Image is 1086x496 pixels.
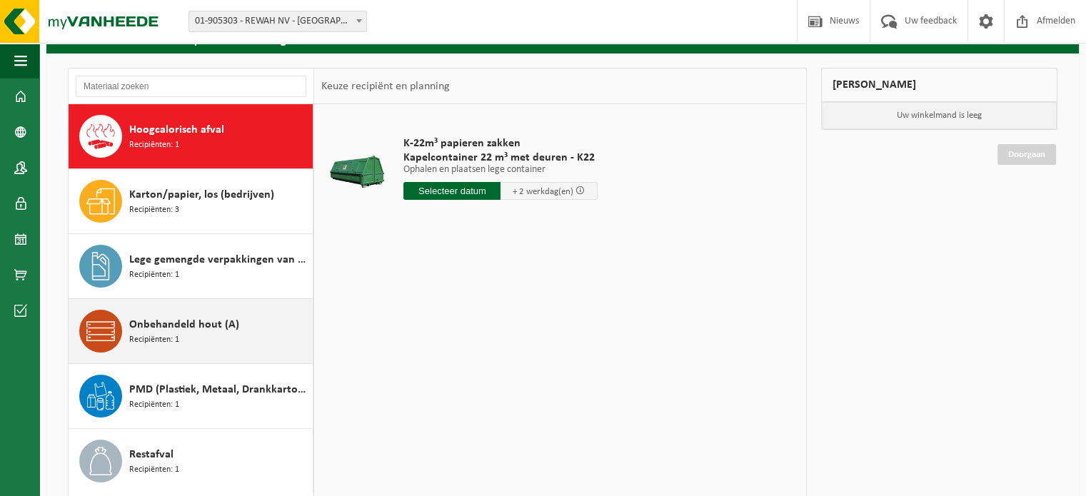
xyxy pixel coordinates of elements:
span: + 2 werkdag(en) [513,187,573,196]
button: Lege gemengde verpakkingen van gevaarlijke stoffen Recipiënten: 1 [69,234,313,299]
p: Uw winkelmand is leeg [822,102,1057,129]
button: Restafval Recipiënten: 1 [69,429,313,493]
span: 01-905303 - REWAH NV - ZANDHOVEN [189,11,366,31]
span: PMD (Plastiek, Metaal, Drankkartons) (bedrijven) [129,381,309,398]
span: K-22m³ papieren zakken [403,136,598,151]
span: Hoogcalorisch afval [129,121,224,138]
p: Ophalen en plaatsen lege container [403,165,598,175]
span: Recipiënten: 3 [129,203,179,217]
input: Materiaal zoeken [76,76,306,97]
span: Recipiënten: 1 [129,333,179,347]
span: Recipiënten: 1 [129,138,179,152]
span: Karton/papier, los (bedrijven) [129,186,274,203]
button: Hoogcalorisch afval Recipiënten: 1 [69,104,313,169]
div: [PERSON_NAME] [821,68,1058,102]
span: Recipiënten: 1 [129,268,179,282]
button: PMD (Plastiek, Metaal, Drankkartons) (bedrijven) Recipiënten: 1 [69,364,313,429]
span: Recipiënten: 1 [129,463,179,477]
span: Restafval [129,446,174,463]
button: Karton/papier, los (bedrijven) Recipiënten: 3 [69,169,313,234]
button: Onbehandeld hout (A) Recipiënten: 1 [69,299,313,364]
input: Selecteer datum [403,182,501,200]
span: Onbehandeld hout (A) [129,316,239,333]
span: Recipiënten: 1 [129,398,179,412]
a: Doorgaan [997,144,1056,165]
span: 01-905303 - REWAH NV - ZANDHOVEN [188,11,367,32]
span: Kapelcontainer 22 m³ met deuren - K22 [403,151,598,165]
span: Lege gemengde verpakkingen van gevaarlijke stoffen [129,251,309,268]
div: Keuze recipiënt en planning [314,69,457,104]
